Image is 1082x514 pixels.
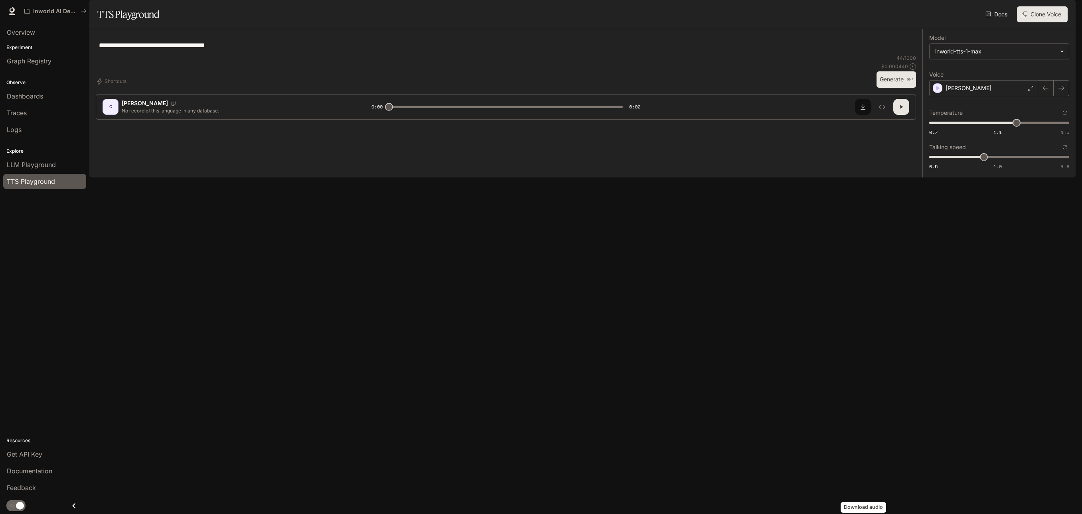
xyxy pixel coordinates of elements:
[96,75,130,88] button: Shortcuts
[1060,108,1069,117] button: Reset to default
[929,144,966,150] p: Talking speed
[930,44,1069,59] div: inworld-tts-1-max
[1060,143,1069,152] button: Reset to default
[993,129,1002,136] span: 1.1
[1061,129,1069,136] span: 1.5
[1061,163,1069,170] span: 1.5
[97,6,159,22] h1: TTS Playground
[21,3,90,19] button: All workspaces
[907,77,913,82] p: ⌘⏎
[877,71,916,88] button: Generate⌘⏎
[874,99,890,115] button: Inspect
[896,55,916,61] p: 44 / 1000
[929,110,963,116] p: Temperature
[946,84,991,92] p: [PERSON_NAME]
[929,163,938,170] span: 0.5
[855,99,871,115] button: Download audio
[881,63,908,70] p: $ 0.000440
[122,99,168,107] p: [PERSON_NAME]
[929,35,946,41] p: Model
[122,107,352,114] p: No record of this language in any database.
[935,47,1056,55] div: inworld-tts-1-max
[1017,6,1068,22] button: Clone Voice
[371,103,383,111] span: 0:00
[993,163,1002,170] span: 1.0
[929,72,944,77] p: Voice
[929,129,938,136] span: 0.7
[104,100,117,113] div: C
[33,8,78,15] p: Inworld AI Demos
[168,101,179,106] button: Copy Voice ID
[841,502,886,513] div: Download audio
[629,103,640,111] span: 0:02
[984,6,1011,22] a: Docs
